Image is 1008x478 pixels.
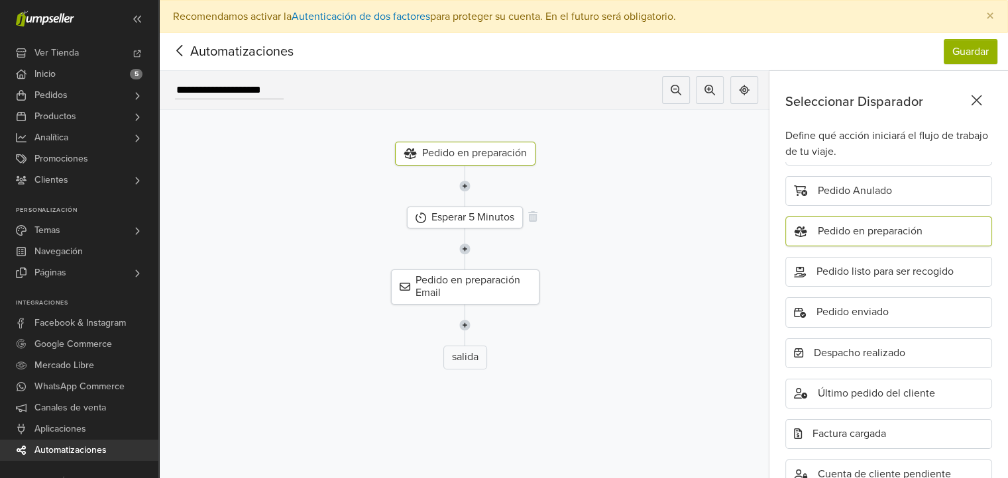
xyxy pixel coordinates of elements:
[34,312,126,334] span: Facebook & Instagram
[170,42,273,62] span: Automatizaciones
[407,207,523,228] div: Esperar 5 Minutos
[785,338,992,368] div: Despacho realizado
[785,128,992,160] div: Define qué acción iniciará el flujo de trabajo de tu viaje.
[785,92,987,112] div: Seleccionar Disparador
[785,419,992,449] div: Factura cargada
[34,127,68,148] span: Analítica
[944,39,997,64] button: Guardar
[34,220,60,241] span: Temas
[34,42,79,64] span: Ver Tienda
[34,85,68,106] span: Pedidos
[395,142,535,166] div: Pedido en preparación
[785,297,992,327] div: Pedido enviado
[34,106,76,127] span: Productos
[16,299,158,307] p: Integraciones
[459,166,471,207] img: line-7960e5f4d2b50ad2986e.svg
[292,10,430,23] a: Autenticación de dos factores
[34,64,56,85] span: Inicio
[34,334,112,355] span: Google Commerce
[34,397,106,418] span: Canales de venta
[391,269,539,304] div: Pedido en preparación Email
[785,216,992,246] div: Pedido en preparación
[34,169,68,191] span: Clientes
[785,176,992,206] div: Pedido Anulado
[34,355,94,376] span: Mercado Libre
[34,241,83,262] span: Navegación
[785,257,992,287] div: Pedido listo para ser recogido
[973,1,1007,32] button: Close
[459,228,471,269] img: line-7960e5f4d2b50ad2986e.svg
[785,379,992,408] div: Último pedido del cliente
[443,346,487,369] div: salida
[34,262,66,283] span: Páginas
[16,207,158,215] p: Personalización
[130,69,142,79] span: 5
[34,376,125,397] span: WhatsApp Commerce
[34,440,107,461] span: Automatizaciones
[459,305,471,346] img: line-7960e5f4d2b50ad2986e.svg
[986,7,994,26] span: ×
[34,418,86,440] span: Aplicaciones
[34,148,88,169] span: Promociones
